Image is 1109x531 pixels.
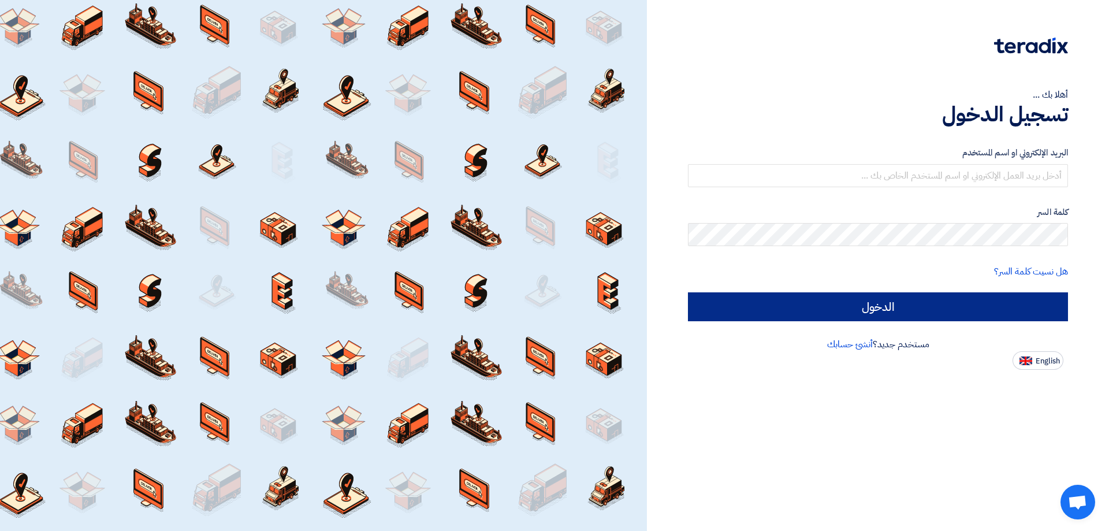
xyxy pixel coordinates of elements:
[688,292,1068,321] input: الدخول
[1013,351,1063,370] button: English
[1036,357,1060,365] span: English
[688,337,1068,351] div: مستخدم جديد؟
[827,337,873,351] a: أنشئ حسابك
[688,88,1068,102] div: أهلا بك ...
[1019,357,1032,365] img: en-US.png
[688,206,1068,219] label: كلمة السر
[1060,485,1095,519] div: Open chat
[688,146,1068,159] label: البريد الإلكتروني او اسم المستخدم
[688,102,1068,127] h1: تسجيل الدخول
[994,265,1068,279] a: هل نسيت كلمة السر؟
[688,164,1068,187] input: أدخل بريد العمل الإلكتروني او اسم المستخدم الخاص بك ...
[994,38,1068,54] img: Teradix logo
